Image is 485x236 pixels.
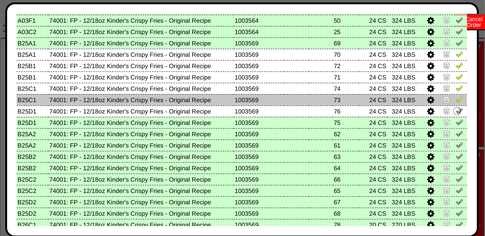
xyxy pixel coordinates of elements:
[456,73,463,80] img: Verify Pick
[333,174,358,185] td: 66
[17,219,48,230] td: B26C1
[17,60,48,71] td: B25B1
[456,84,463,92] img: Verify Pick
[333,162,358,174] td: 64
[456,16,463,24] img: Un-Verify Pick
[358,49,387,60] td: 24 CS
[456,152,463,160] img: Un-Verify Pick
[443,209,450,217] img: Zero Item and Verify
[48,174,234,185] td: 74001: FP - 12/18oz Kinder's Crispy Fries - Original Recipe
[387,196,416,208] td: 324 LBS
[387,219,416,230] td: 270 LBS
[48,151,234,162] td: 74001: FP - 12/18oz Kinder's Crispy Fries - Original Recipe
[234,60,284,71] td: 1003569
[387,105,416,117] td: 324 LBS
[443,96,450,103] img: Zero Item and Verify
[48,26,234,37] td: 74001: FP - 12/18oz Kinder's Crispy Fries - Original Recipe
[358,151,387,162] td: 24 CS
[387,37,416,49] td: 324 LBS
[333,185,358,196] td: 65
[443,84,450,92] img: Zero Item and Verify
[456,209,463,217] img: Un-Verify Pick
[17,37,48,49] td: B25A1
[17,117,48,128] td: B25D1
[48,49,234,60] td: 74001: FP - 12/18oz Kinder's Crispy Fries - Original Recipe
[358,15,387,26] td: 24 CS
[48,208,234,219] td: 74001: FP - 12/18oz Kinder's Crispy Fries - Original Recipe
[443,164,450,171] img: Zero Item and Verify
[17,140,48,151] td: B25A2
[333,151,358,162] td: 63
[48,71,234,83] td: 74001: FP - 12/18oz Kinder's Crispy Fries - Original Recipe
[456,118,463,126] img: Un-Verify Pick
[17,49,48,60] td: B25A1
[17,15,48,26] td: A03F1
[48,105,234,117] td: 74001: FP - 12/18oz Kinder's Crispy Fries - Original Recipe
[333,219,358,230] td: 78
[48,219,234,230] td: 74001: FP - 12/18oz Kinder's Crispy Fries - Original Recipe
[443,220,450,228] img: Zero Item and Verify
[387,15,416,26] td: 324 LBS
[456,220,463,228] img: Un-Verify Pick
[333,140,358,151] td: 61
[358,105,387,117] td: 24 CS
[17,83,48,94] td: B25C1
[443,118,450,126] img: Zero Item and Verify
[358,208,387,219] td: 24 CS
[17,105,48,117] td: B25D1
[358,162,387,174] td: 24 CS
[358,26,387,37] td: 24 CS
[443,107,450,114] img: Zero Item and Verify
[234,105,284,117] td: 1003569
[387,128,416,140] td: 324 LBS
[333,83,358,94] td: 74
[333,196,358,208] td: 67
[234,49,284,60] td: 1003569
[333,71,358,83] td: 71
[358,94,387,105] td: 24 CS
[387,162,416,174] td: 324 LBS
[17,185,48,196] td: B25C2
[234,196,284,208] td: 1003569
[234,219,284,230] td: 1003569
[387,140,416,151] td: 324 LBS
[456,27,463,35] img: Un-Verify Pick
[443,27,450,35] img: Zero Item and Verify
[387,117,416,128] td: 324 LBS
[387,174,416,185] td: 324 LBS
[456,164,463,171] img: Un-Verify Pick
[333,128,358,140] td: 62
[234,208,284,219] td: 1003569
[17,94,48,105] td: B25C1
[358,196,387,208] td: 24 CS
[456,130,463,137] img: Un-Verify Pick
[234,162,284,174] td: 1003569
[456,198,463,205] img: Un-Verify Pick
[387,83,416,94] td: 324 LBS
[452,106,462,116] img: spinner-alpha-0.gif
[443,73,450,80] img: Zero Item and Verify
[333,117,358,128] td: 75
[443,198,450,205] img: Zero Item and Verify
[17,71,48,83] td: B25B1
[17,128,48,140] td: B25A2
[387,151,416,162] td: 324 LBS
[234,15,284,26] td: 1003564
[48,83,234,94] td: 74001: FP - 12/18oz Kinder's Crispy Fries - Original Recipe
[48,37,234,49] td: 74001: FP - 12/18oz Kinder's Crispy Fries - Original Recipe
[456,50,463,58] img: Verify Pick
[333,15,358,26] td: 50
[48,196,234,208] td: 74001: FP - 12/18oz Kinder's Crispy Fries - Original Recipe
[48,117,234,128] td: 74001: FP - 12/18oz Kinder's Crispy Fries - Original Recipe
[48,94,234,105] td: 74001: FP - 12/18oz Kinder's Crispy Fries - Original Recipe
[456,141,463,149] img: Un-Verify Pick
[358,60,387,71] td: 24 CS
[443,16,450,24] img: Zero Item and Verify
[443,186,450,194] img: Zero Item and Verify
[17,196,48,208] td: B25D2
[48,128,234,140] td: 74001: FP - 12/18oz Kinder's Crispy Fries - Original Recipe
[358,140,387,151] td: 24 CS
[333,26,358,37] td: 25
[358,117,387,128] td: 24 CS
[17,151,48,162] td: B25B2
